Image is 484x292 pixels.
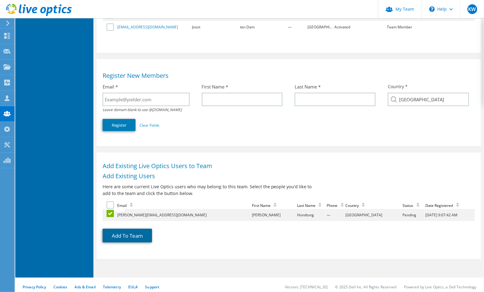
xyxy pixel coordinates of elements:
[335,284,397,290] li: © 2025 Dell Inc. All Rights Reserved
[388,84,408,90] label: Country *
[468,4,477,14] span: KW
[344,209,402,221] td: [GEOGRAPHIC_DATA]
[285,284,328,290] li: Version: [TECHNICAL_ID]
[103,173,472,179] h1: Add Existing Users
[403,203,423,208] div: Status
[429,6,435,12] svg: \n
[107,201,115,209] label: Select one or more accounts below
[117,203,136,208] div: Email
[251,209,296,221] td: [PERSON_NAME]
[239,21,287,33] td: ten Dam
[128,284,138,290] a: EULA
[103,93,190,106] input: Example@yielder.com
[103,284,121,290] a: Telemetry
[191,21,239,33] td: Joost
[202,84,228,90] label: First Name *
[103,119,136,131] button: Register
[53,284,67,290] a: Cookies
[334,21,386,33] td: Activated
[296,209,326,221] td: Hondtong
[116,209,251,221] td: [PERSON_NAME][EMAIL_ADDRESS][DOMAIN_NAME]
[297,203,325,208] div: Last Name
[307,21,334,33] td: [GEOGRAPHIC_DATA]
[103,163,472,169] h1: Add Existing Live Optics Users to Team
[386,21,429,33] td: Team Member
[426,203,462,208] div: Date Registered
[75,284,96,290] a: Ads & Email
[103,107,182,112] i: Leave domain blank to use @[DOMAIN_NAME]
[425,209,475,221] td: [DATE] 9:07:42 AM
[103,84,118,90] label: Email *
[103,183,316,197] p: Here are some current Live Optics users who may belong to this team. Select the people you'd like...
[117,24,178,30] a: [EMAIL_ADDRESS][DOMAIN_NAME]
[103,73,472,79] h1: Register New Members
[402,209,425,221] td: Pending
[145,284,159,290] a: Support
[326,209,345,221] td: —
[327,203,347,208] div: Phone
[140,123,159,128] a: Clear Fields
[103,229,152,243] button: Add To Team
[404,284,477,290] li: Powered by Live Optics, a Dell Technology
[252,203,280,208] div: First Name
[23,284,46,290] a: Privacy Policy
[287,21,307,33] td: —
[345,203,368,208] div: Country
[295,84,321,90] label: Last Name *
